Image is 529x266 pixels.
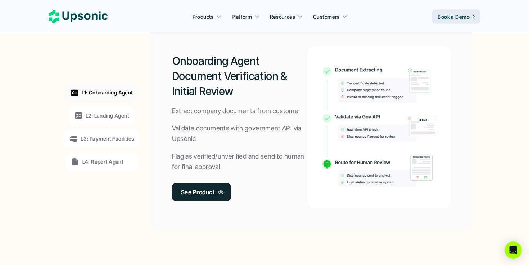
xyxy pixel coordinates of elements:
[86,112,129,119] p: L2: Landing Agent
[82,158,124,165] p: L4: Report Agent
[505,241,522,259] div: Open Intercom Messenger
[172,151,308,172] p: Flag as verified/unverified and send to human for final approval
[181,187,214,197] p: See Product
[172,53,308,99] h2: Onboarding Agent Document Verification & Initial Review
[432,9,480,24] a: Book a Demo
[172,106,301,116] p: Extract company documents from customer
[270,13,295,21] p: Resources
[82,89,133,96] p: L1: Onboarding Agent
[81,135,134,142] p: L3: Payment Facilities
[193,13,214,21] p: Products
[438,13,470,21] p: Book a Demo
[188,10,226,23] a: Products
[172,183,231,201] a: See Product
[172,123,308,144] p: Validate documents with government API via Upsonic
[232,13,252,21] p: Platform
[313,13,340,21] p: Customers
